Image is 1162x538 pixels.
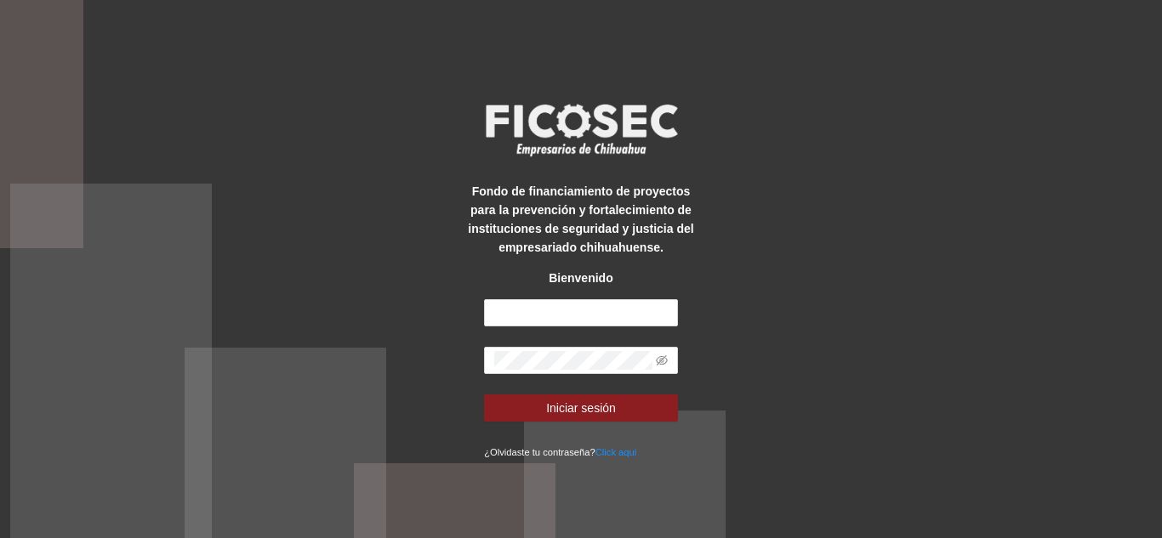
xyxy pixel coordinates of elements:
strong: Fondo de financiamiento de proyectos para la prevención y fortalecimiento de instituciones de seg... [468,184,693,254]
button: Iniciar sesión [484,394,678,422]
span: Iniciar sesión [546,399,616,417]
a: Click aqui [595,447,637,457]
small: ¿Olvidaste tu contraseña? [484,447,636,457]
strong: Bienvenido [549,271,612,285]
img: logo [475,99,687,161]
span: eye-invisible [656,354,668,366]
